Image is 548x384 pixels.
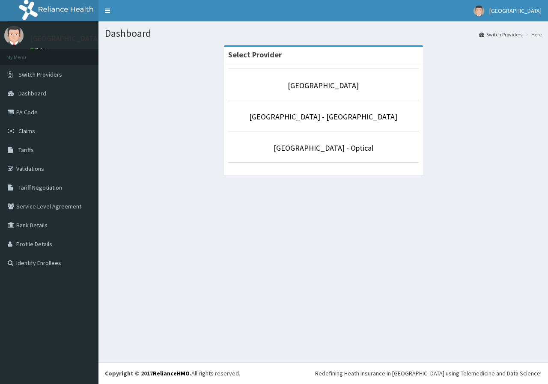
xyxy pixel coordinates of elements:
div: Redefining Heath Insurance in [GEOGRAPHIC_DATA] using Telemedicine and Data Science! [315,369,542,378]
span: Claims [18,127,35,135]
span: [GEOGRAPHIC_DATA] [489,7,542,15]
span: Dashboard [18,89,46,97]
a: RelianceHMO [153,369,190,377]
h1: Dashboard [105,28,542,39]
p: [GEOGRAPHIC_DATA] [30,35,101,42]
a: Switch Providers [479,31,522,38]
strong: Select Provider [228,50,282,60]
span: Switch Providers [18,71,62,78]
span: Tariffs [18,146,34,154]
a: [GEOGRAPHIC_DATA] - [GEOGRAPHIC_DATA] [249,112,397,122]
img: User Image [474,6,484,16]
footer: All rights reserved. [98,362,548,384]
a: [GEOGRAPHIC_DATA] [288,80,359,90]
a: Online [30,47,51,53]
strong: Copyright © 2017 . [105,369,191,377]
a: [GEOGRAPHIC_DATA] - Optical [274,143,373,153]
span: Tariff Negotiation [18,184,62,191]
img: User Image [4,26,24,45]
li: Here [523,31,542,38]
